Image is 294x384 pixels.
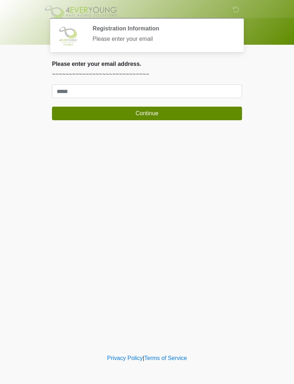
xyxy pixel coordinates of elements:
a: Terms of Service [144,355,187,361]
h2: Registration Information [93,25,231,32]
a: | [143,355,144,361]
img: 4Ever Young Frankfort Logo [45,5,118,18]
p: ~~~~~~~~~~~~~~~~~~~~~~~~~~~~~ [52,70,242,79]
a: Privacy Policy [107,355,143,361]
button: Continue [52,107,242,120]
div: Please enter your email [93,35,231,43]
h2: Please enter your email address. [52,60,242,67]
img: Agent Avatar [57,25,79,47]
